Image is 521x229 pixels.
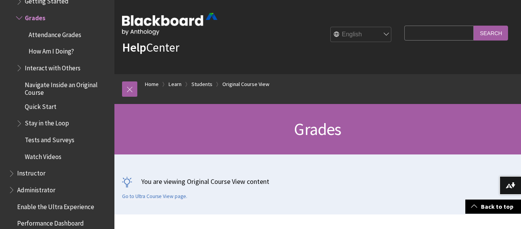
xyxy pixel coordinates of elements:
[122,40,179,55] a: HelpCenter
[25,78,109,96] span: Navigate Inside an Original Course
[331,27,392,42] select: Site Language Selector
[17,184,55,194] span: Administrator
[25,117,69,127] span: Stay in the Loop
[25,150,61,161] span: Watch Videos
[169,80,182,89] a: Learn
[474,26,508,41] input: Search
[25,133,74,144] span: Tests and Surveys
[122,40,146,55] strong: Help
[17,200,94,211] span: Enable the Ultra Experience
[25,11,45,22] span: Grades
[145,80,159,89] a: Home
[222,80,269,89] a: Original Course View
[29,45,74,55] span: How Am I Doing?
[25,62,80,72] span: Interact with Others
[122,13,217,35] img: Blackboard by Anthology
[191,80,212,89] a: Students
[294,119,341,140] span: Grades
[29,28,81,39] span: Attendance Grades
[17,167,45,177] span: Instructor
[122,177,513,186] p: You are viewing Original Course View content
[25,100,56,110] span: Quick Start
[465,200,521,214] a: Back to top
[122,193,187,200] a: Go to Ultra Course View page.
[17,217,84,227] span: Performance Dashboard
